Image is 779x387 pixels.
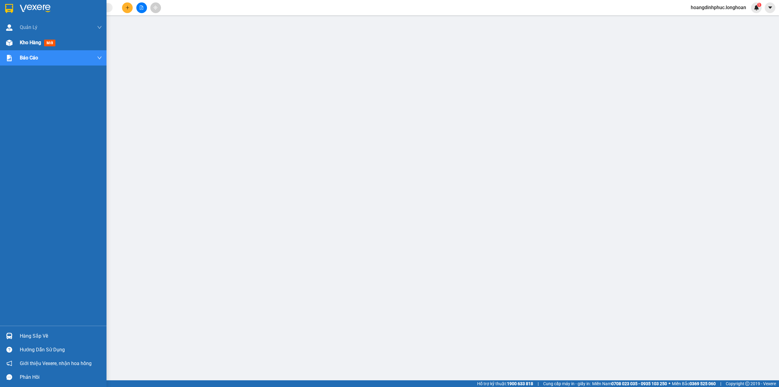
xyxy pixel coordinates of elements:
strong: 0708 023 035 - 0935 103 250 [611,381,667,386]
span: plus [125,5,130,10]
div: Hướng dẫn sử dụng [20,345,102,354]
img: warehouse-icon [6,333,12,339]
div: Phản hồi [20,373,102,382]
span: Báo cáo [20,54,38,62]
img: logo-vxr [5,4,13,13]
span: message [6,374,12,380]
span: | [720,380,721,387]
span: mới [44,40,55,46]
button: aim [150,2,161,13]
span: 1 [758,3,760,7]
span: ⚪️ [669,382,670,385]
span: copyright [745,382,749,386]
span: file-add [139,5,144,10]
span: Giới thiệu Vexere, nhận hoa hồng [20,360,92,367]
span: caret-down [767,5,773,10]
span: | [538,380,539,387]
span: Cung cấp máy in - giấy in: [543,380,591,387]
button: caret-down [765,2,775,13]
span: notification [6,360,12,366]
span: aim [153,5,158,10]
button: plus [122,2,133,13]
span: hoangdinhphuc.longhoan [686,4,751,11]
span: down [97,25,102,30]
button: file-add [136,2,147,13]
img: icon-new-feature [754,5,759,10]
span: Miền Nam [592,380,667,387]
strong: 0369 525 060 [690,381,716,386]
img: solution-icon [6,55,12,61]
div: Hàng sắp về [20,332,102,341]
span: down [97,55,102,60]
span: Miền Bắc [672,380,716,387]
span: Quản Lý [20,23,37,31]
img: warehouse-icon [6,24,12,31]
img: warehouse-icon [6,40,12,46]
span: Kho hàng [20,40,41,45]
span: Hỗ trợ kỹ thuật: [477,380,533,387]
sup: 1 [757,3,761,7]
span: question-circle [6,347,12,353]
strong: 1900 633 818 [507,381,533,386]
